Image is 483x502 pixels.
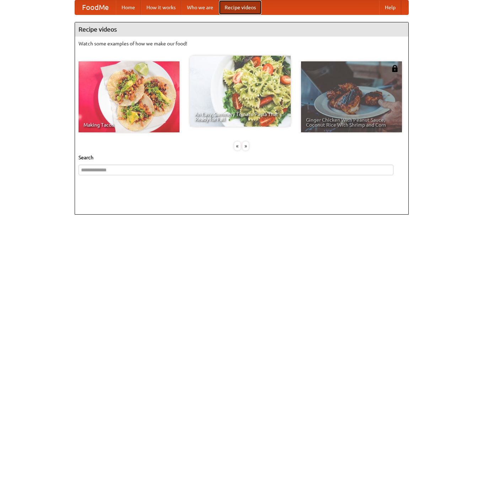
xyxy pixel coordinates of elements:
h4: Recipe videos [75,22,408,37]
div: » [242,142,249,150]
a: How it works [141,0,181,15]
a: An Easy, Summery Tomato Pasta That's Ready for Fall [190,56,291,127]
a: Help [379,0,401,15]
p: Watch some examples of how we make our food! [79,40,405,47]
h5: Search [79,154,405,161]
a: Who we are [181,0,219,15]
a: Making Tacos [79,61,179,132]
a: Recipe videos [219,0,262,15]
a: Home [116,0,141,15]
div: « [234,142,241,150]
img: 483408.png [391,65,398,72]
span: Making Tacos [84,122,175,127]
span: An Easy, Summery Tomato Pasta That's Ready for Fall [195,112,286,122]
a: FoodMe [75,0,116,15]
